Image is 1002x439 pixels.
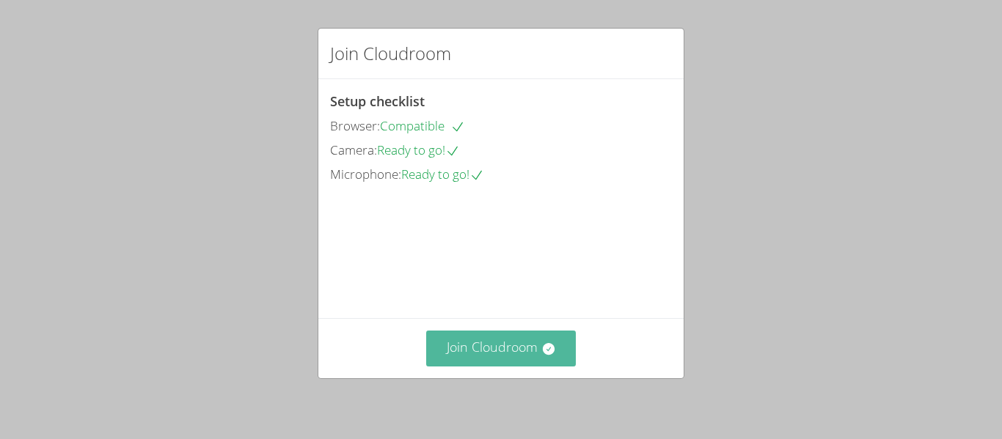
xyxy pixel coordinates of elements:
span: Ready to go! [401,166,484,182]
span: Camera: [330,141,377,158]
span: Microphone: [330,166,401,182]
span: Compatible [380,117,465,134]
span: Browser: [330,117,380,134]
span: Setup checklist [330,92,425,110]
button: Join Cloudroom [426,331,577,366]
h2: Join Cloudroom [330,40,451,67]
span: Ready to go! [377,141,460,158]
